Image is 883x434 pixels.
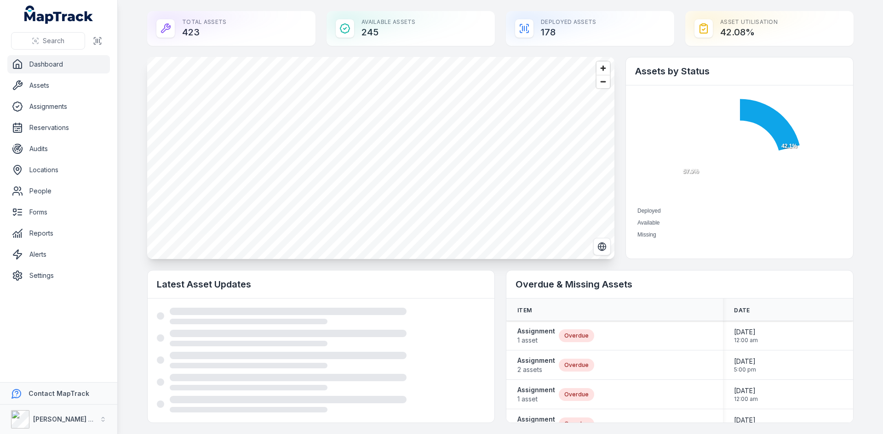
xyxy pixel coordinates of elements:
span: Search [43,36,64,45]
span: Item [517,307,532,314]
span: [DATE] [734,327,758,337]
strong: Assignment [517,385,555,395]
span: 12:00 am [734,395,758,403]
h2: Overdue & Missing Assets [516,278,844,291]
span: 1 asset [517,336,555,345]
time: 9/5/2025, 5:00:00 PM [734,357,756,373]
span: [DATE] [734,416,758,425]
div: Overdue [559,417,594,430]
a: Assignments [7,97,110,116]
span: 5:00 pm [734,366,756,373]
time: 7/31/2025, 12:00:00 AM [734,327,758,344]
span: [DATE] [734,386,758,395]
a: Assignment1 asset [517,327,555,345]
div: Overdue [559,359,594,372]
div: Overdue [559,329,594,342]
span: 12:00 am [734,337,758,344]
span: [DATE] [734,357,756,366]
strong: Assignment [517,327,555,336]
h2: Latest Asset Updates [157,278,485,291]
h2: Assets by Status [635,65,844,78]
time: 9/13/2025, 12:00:00 AM [734,416,758,432]
strong: Assignment [517,415,555,424]
span: Date [734,307,750,314]
a: Assignment2 assets [517,356,555,374]
a: Reports [7,224,110,242]
a: People [7,182,110,200]
span: Missing [637,231,656,238]
time: 9/14/2025, 12:00:00 AM [734,386,758,403]
a: Assets [7,76,110,95]
a: Locations [7,161,110,179]
span: Deployed [637,208,661,214]
button: Search [11,32,85,50]
a: Assignment1 asset [517,385,555,404]
a: Alerts [7,245,110,264]
a: Forms [7,203,110,221]
a: MapTrack [24,6,93,24]
a: Dashboard [7,55,110,73]
button: Switch to Satellite View [593,238,611,255]
div: Overdue [559,388,594,401]
span: 2 assets [517,365,555,374]
strong: [PERSON_NAME] Group [33,415,109,423]
a: Reservations [7,118,110,137]
strong: Contact MapTrack [29,389,89,397]
a: Settings [7,266,110,285]
strong: Assignment [517,356,555,365]
span: Available [637,220,659,226]
span: 1 asset [517,395,555,404]
button: Zoom in [596,62,610,75]
canvas: Map [147,57,614,259]
a: Assignment [517,415,555,433]
a: Audits [7,140,110,158]
button: Zoom out [596,75,610,88]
